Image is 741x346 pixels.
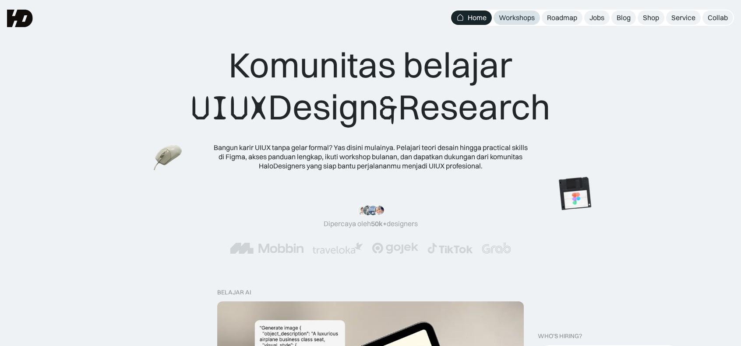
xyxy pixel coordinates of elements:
span: & [379,87,398,129]
div: Collab [708,13,728,22]
div: Service [671,13,695,22]
div: belajar ai [217,289,251,296]
a: Blog [611,10,636,25]
span: UIUX [191,87,268,129]
div: Bangun karir UIUX tanpa gelar formal? Yas disini mulainya. Pelajari teori desain hingga practical... [213,143,528,170]
div: Jobs [589,13,604,22]
div: Home [468,13,487,22]
div: Blog [617,13,631,22]
a: Collab [702,10,733,25]
a: Workshops [494,10,540,25]
a: Jobs [584,10,610,25]
a: Roadmap [542,10,582,25]
a: Home [451,10,492,25]
div: Roadmap [547,13,577,22]
a: Service [666,10,701,25]
div: WHO’S HIRING? [538,332,582,340]
a: Shop [638,10,664,25]
div: Komunitas belajar Design Research [191,44,550,129]
div: Dipercaya oleh designers [324,219,418,228]
div: Workshops [499,13,535,22]
div: Shop [643,13,659,22]
span: 50k+ [371,219,387,228]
